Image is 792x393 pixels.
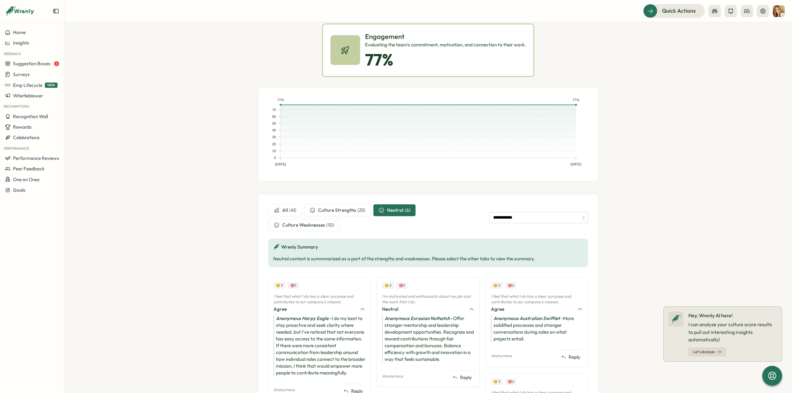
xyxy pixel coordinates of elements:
div: - Offer stronger mentorship and leadership development opportunities. Recognize and reward contri... [382,315,474,363]
div: ( 25 ) [357,207,365,214]
span: Let's Analyze [693,350,715,354]
p: Engagement [365,32,526,41]
div: Upvotes [505,282,516,289]
div: Upvotes [288,282,299,289]
span: Neutral [387,207,403,214]
div: Sentiment Score [273,282,285,289]
div: Sentiment Score [491,282,503,289]
div: - I do my best to stay proactive and seek clarity where needed, but I’ve noticed that not everyon... [273,315,365,376]
span: Home [13,29,26,35]
p: I can analyze your culture score results to pull out interesting insights automatically! [688,321,777,344]
div: - More solidified processes and stronger conversations during sales on what projects entail. [491,315,583,342]
span: Insights [13,40,29,46]
text: 70 [272,108,276,112]
text: 60 [272,115,276,118]
span: Celebrations [13,135,40,140]
text: 0 [274,156,276,160]
p: I feel that what I do has a clear purpose and contributes to our company's mission. [273,294,365,305]
p: Hey, Wrenly AI here! [688,312,777,319]
text: [DATE] [570,162,581,166]
div: ( 41 ) [289,207,296,214]
button: Reply [559,352,583,362]
span: Surveys [13,71,30,77]
div: Neutral [382,306,465,313]
div: ( 10 ) [326,222,334,229]
div: Sentiment Score [382,282,394,289]
div: Agree [491,306,574,313]
span: One on Ones [13,177,40,182]
p: I'm motivated and enthusiastic about my job and the work that I do. [382,294,474,305]
i: Anonymous Australian Swiftlet [493,315,560,321]
p: 77 % [365,51,526,69]
p: I feel that what I do has a clear purpose and contributes to our company's mission. [491,294,583,305]
button: Let's Analyze [688,347,726,357]
i: Anonymous Eurasian Nuthatch [385,315,450,321]
p: Anonymous [491,353,512,359]
span: Performance Reviews [13,155,59,161]
button: Expand sidebar [53,8,59,14]
button: Quick Actions [643,4,705,18]
span: Whistleblower [13,93,43,99]
p: Anonymous [382,374,403,379]
text: 30 [272,135,276,139]
span: NEW [45,83,58,88]
div: Agree [273,306,356,313]
button: Reply [450,373,474,382]
span: Rewards [13,124,32,130]
span: Culture Strengths [318,207,356,214]
img: Tarin O'Neill [773,5,785,17]
span: Goals [13,187,25,193]
span: 1 [54,61,59,66]
button: Culture Weaknesses(10) [268,219,339,231]
text: [DATE] [275,162,286,166]
button: All(41) [268,204,302,216]
div: Evaluating the team's commitment, motivation, and connection to their work. [365,41,526,48]
p: Neutral content is summmarized as a part of the strengths and weaknesses. Please select the other... [273,255,583,262]
span: Quick Actions [662,7,696,15]
span: Wrenly Summary [281,244,318,250]
p: Anonymous [273,387,295,393]
i: Anonymous Harpy Eagle [276,315,329,321]
span: Recognition Wall [13,113,48,119]
div: Upvotes [505,378,516,385]
text: 20 [272,142,276,146]
span: Reply [460,374,472,381]
div: ( 6 ) [405,207,411,214]
span: All [282,207,288,214]
span: Suggestion Boxes [13,61,50,66]
button: Neutral(6) [373,204,416,216]
span: Culture Weaknesses [282,222,325,229]
text: 10 [272,149,276,153]
button: Culture Strengths(25) [304,204,371,216]
span: Reply [569,354,580,361]
text: 40 [272,128,276,132]
span: Emp Lifecycle [13,82,42,88]
div: Sentiment Score [491,378,503,385]
span: Peer Feedback [13,166,45,172]
text: 50 [272,122,276,125]
div: Upvotes [396,282,407,289]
